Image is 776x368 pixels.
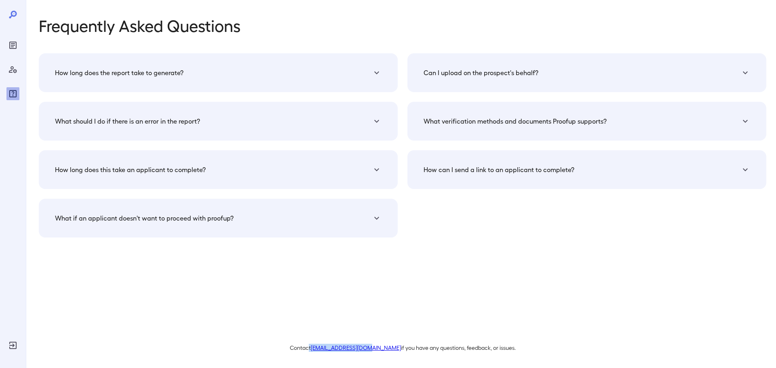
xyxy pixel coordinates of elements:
div: How long does the report take to generate? [48,63,388,82]
div: How long does this take an applicant to complete? [48,160,388,179]
h5: How can I send a link to an applicant to complete? [424,165,574,175]
div: What should I do if there is an error in the report? [48,111,388,131]
p: Contact if you have any questions, feedback, or issues. [39,344,766,352]
h5: How long does the report take to generate? [55,68,183,78]
h5: What if an applicant doesn't want to proceed with proofup? [55,213,234,223]
div: How can I send a link to an applicant to complete? [417,160,757,179]
h5: How long does this take an applicant to complete? [55,165,206,175]
h5: What should I do if there is an error in the report? [55,116,200,126]
div: Manage Users [6,63,19,76]
a: [EMAIL_ADDRESS][DOMAIN_NAME] [311,344,401,351]
h5: Can I upload on the prospect's behalf? [424,68,538,78]
div: Log Out [6,339,19,352]
div: FAQ [6,87,19,100]
div: Reports [6,39,19,52]
div: What if an applicant doesn't want to proceed with proofup? [48,208,388,228]
div: Can I upload on the prospect's behalf? [417,63,757,82]
div: What verification methods and documents Proofup supports? [417,111,757,131]
h5: What verification methods and documents Proofup supports? [424,116,607,126]
p: Frequently Asked Questions [39,16,766,34]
